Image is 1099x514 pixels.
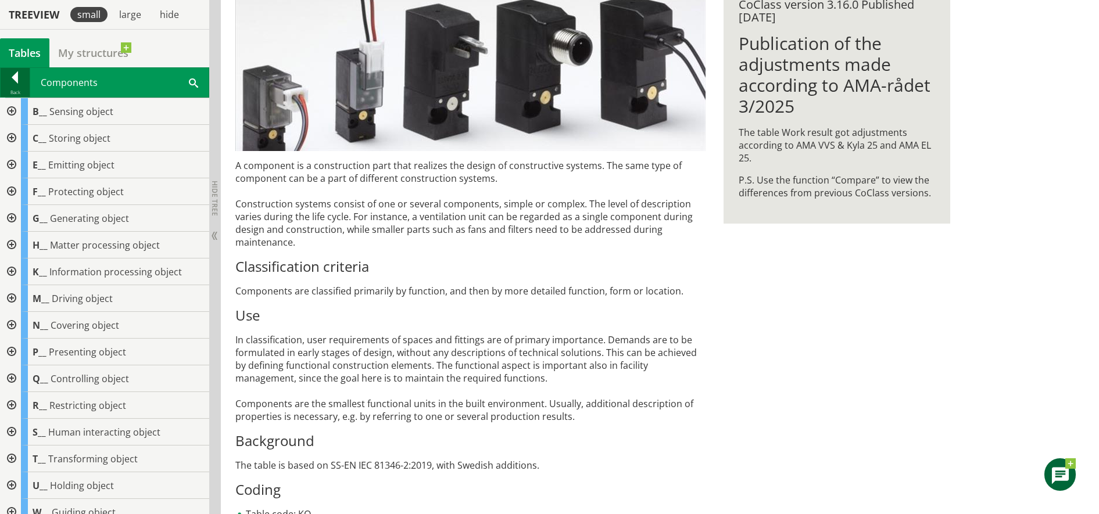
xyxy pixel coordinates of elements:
span: H__ [33,239,48,251]
span: Human interacting object [48,426,160,438]
span: Presenting object [49,346,126,358]
span: U__ [33,479,48,492]
span: Controlling object [51,372,129,385]
span: R__ [33,399,47,412]
div: Treeview [2,8,66,21]
h3: Background [235,432,706,450]
span: Matter processing object [50,239,160,251]
span: Sensing object [49,105,113,118]
div: Components [30,68,209,97]
p: The table Work result got adjustments according to AMA VVS & Kyla 25 and AMA EL 25. [739,126,935,164]
span: C__ [33,132,46,145]
span: E__ [33,159,46,171]
span: F__ [33,185,46,198]
span: Storing object [49,132,110,145]
h1: Publication of the adjustments made according to AMA-rådet 3/2025 [739,33,935,117]
span: Generating object [50,212,129,225]
span: Search within table [189,76,198,88]
span: P__ [33,346,46,358]
span: Restricting object [49,399,126,412]
span: Q__ [33,372,48,385]
div: small [70,7,108,22]
h3: Classification criteria [235,258,706,275]
span: Emitting object [48,159,114,171]
span: T__ [33,452,46,465]
h3: Use [235,307,706,324]
span: Hide tree [210,181,220,216]
h3: Coding [235,481,706,498]
a: My structures [49,38,137,67]
div: large [112,7,148,22]
p: P.S. Use the function “Compare” to view the differences from previous CoClass versions. [739,174,935,199]
span: Transforming object [48,452,138,465]
span: K__ [33,265,47,278]
span: N__ [33,319,48,332]
span: G__ [33,212,48,225]
span: S__ [33,426,46,438]
span: Holding object [50,479,114,492]
div: hide [153,7,186,22]
span: Covering object [51,319,119,332]
span: M__ [33,292,49,305]
span: Information processing object [49,265,182,278]
span: B__ [33,105,47,118]
div: Back [1,88,30,97]
span: Protecting object [48,185,124,198]
span: Driving object [52,292,113,305]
